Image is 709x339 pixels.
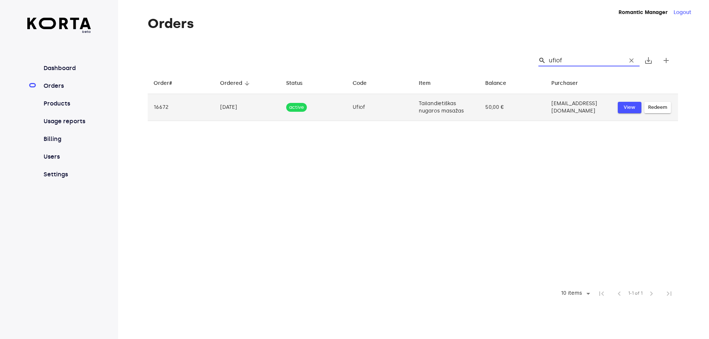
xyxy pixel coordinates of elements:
[538,57,546,64] span: Search
[286,79,312,88] span: Status
[551,79,588,88] span: Purchaser
[556,288,593,299] div: 10 items
[674,9,691,16] button: Logout
[660,285,678,302] span: Last Page
[621,103,638,112] span: View
[42,152,91,161] a: Users
[419,79,431,88] div: Item
[148,16,678,31] h1: Orders
[419,79,440,88] span: Item
[643,285,660,302] span: Next Page
[628,290,643,297] span: 1-1 of 1
[623,52,640,69] button: Clear Search
[549,55,620,66] input: Search
[220,79,252,88] span: Ordered
[42,99,91,108] a: Products
[648,103,667,112] span: Redeem
[353,79,376,88] span: Code
[27,18,91,29] img: Korta
[27,29,91,34] span: beta
[148,94,214,121] td: 16672
[42,64,91,73] a: Dashboard
[27,18,91,34] a: beta
[640,52,657,69] button: Export
[545,94,612,121] td: [EMAIL_ADDRESS][DOMAIN_NAME]
[42,135,91,143] a: Billing
[214,94,281,121] td: [DATE]
[610,285,628,302] span: Previous Page
[479,94,546,121] td: 50,00 €
[154,79,182,88] span: Order#
[559,290,584,297] div: 10 items
[662,56,671,65] span: add
[220,79,242,88] div: Ordered
[485,79,516,88] span: Balance
[628,57,635,64] span: clear
[353,79,367,88] div: Code
[42,170,91,179] a: Settings
[42,82,91,90] a: Orders
[244,80,250,87] span: arrow_downward
[618,102,641,113] button: View
[347,94,413,121] td: Ufiof
[485,79,506,88] div: Balance
[644,56,653,65] span: save_alt
[593,285,610,302] span: First Page
[154,79,172,88] div: Order#
[286,104,307,111] span: active
[286,79,302,88] div: Status
[657,52,675,69] button: Create new gift card
[42,117,91,126] a: Usage reports
[644,102,671,113] button: Redeem
[413,94,479,121] td: Tailandietiškas nugaros masažas
[619,9,668,15] strong: Romantic Manager
[551,79,578,88] div: Purchaser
